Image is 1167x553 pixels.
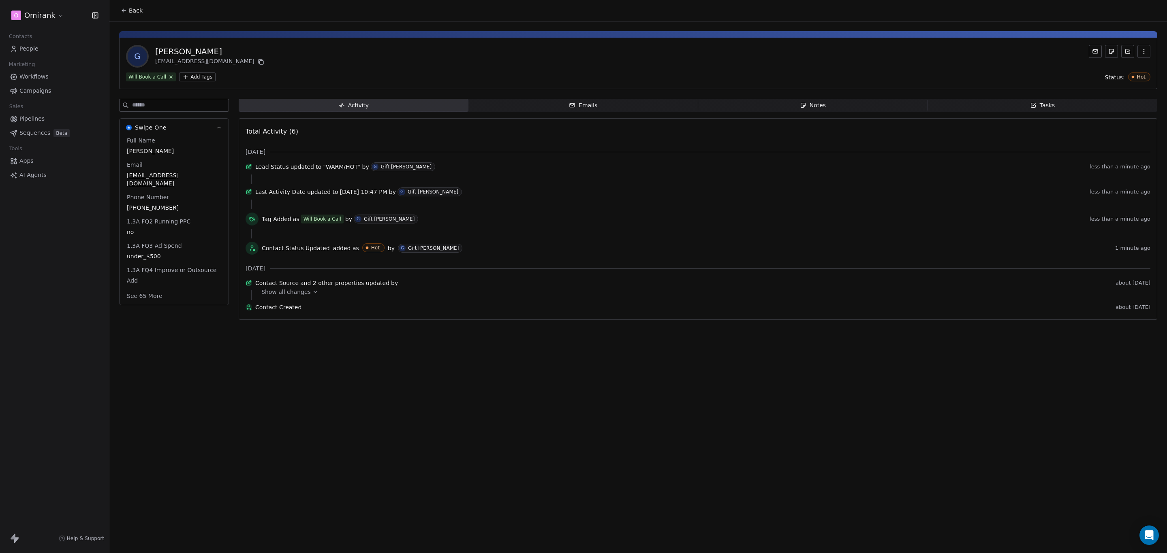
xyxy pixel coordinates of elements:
[125,136,157,145] span: Full Name
[122,289,167,303] button: See 65 More
[6,42,103,55] a: People
[261,288,1145,296] a: Show all changes
[261,288,311,296] span: Show all changes
[120,136,229,305] div: Swipe OneSwipe One
[129,6,143,15] span: Back
[6,70,103,83] a: Workflows
[127,204,221,212] span: [PHONE_NUMBER]
[408,189,458,195] div: Gift [PERSON_NAME]
[262,215,291,223] span: Tag Added
[120,119,229,136] button: Swipe OneSwipe One
[6,126,103,140] a: SequencesBeta
[14,11,18,19] span: O
[125,161,144,169] span: Email
[6,84,103,98] a: Campaigns
[5,30,36,43] span: Contacts
[1116,280,1150,286] span: about [DATE]
[19,171,47,179] span: AI Agents
[125,242,184,250] span: 1.3A FQ3 Ad Spend
[246,128,298,135] span: Total Activity (6)
[125,266,218,274] span: 1.3A FQ4 Improve or Outsource
[345,215,352,223] span: by
[1139,525,1159,545] div: Open Intercom Messenger
[400,189,404,195] div: G
[127,147,221,155] span: [PERSON_NAME]
[53,129,70,137] span: Beta
[569,101,597,110] div: Emails
[6,168,103,182] a: AI Agents
[116,3,147,18] button: Back
[1090,164,1150,170] span: less than a minute ago
[24,10,56,21] span: Omirank
[127,228,221,236] span: no
[246,264,265,272] span: [DATE]
[255,279,299,287] span: Contact Source
[127,276,221,285] span: Add
[1115,245,1150,251] span: 1 minute ago
[300,279,389,287] span: and 2 other properties updated
[401,245,404,251] div: G
[1137,74,1146,80] div: Hot
[1030,101,1055,110] div: Tasks
[1090,216,1150,222] span: less than a minute ago
[19,115,45,123] span: Pipelines
[388,244,395,252] span: by
[155,46,266,57] div: [PERSON_NAME]
[179,72,216,81] button: Add Tags
[262,244,330,252] span: Contact Status Updated
[19,72,49,81] span: Workflows
[6,143,26,155] span: Tools
[6,112,103,125] a: Pipelines
[19,45,38,53] span: People
[255,303,1112,311] span: Contact Created
[391,279,398,287] span: by
[1090,189,1150,195] span: less than a minute ago
[389,188,396,196] span: by
[6,154,103,168] a: Apps
[125,193,171,201] span: Phone Number
[293,215,299,223] span: as
[307,188,338,196] span: updated to
[371,245,380,251] div: Hot
[19,129,50,137] span: Sequences
[255,163,289,171] span: Lead Status
[19,87,51,95] span: Campaigns
[125,217,192,225] span: 1.3A FQ2 Running PPC
[1116,304,1150,311] span: about [DATE]
[381,164,432,170] div: Gift [PERSON_NAME]
[59,535,104,542] a: Help & Support
[126,125,132,130] img: Swipe One
[374,164,377,170] div: G
[340,188,387,196] span: [DATE] 10:47 PM
[67,535,104,542] span: Help & Support
[127,171,221,187] span: [EMAIL_ADDRESS][DOMAIN_NAME]
[6,100,27,113] span: Sales
[357,216,360,222] div: G
[364,216,415,222] div: Gift [PERSON_NAME]
[128,47,147,66] span: G
[1105,73,1125,81] span: Status:
[333,244,359,252] span: added as
[800,101,826,110] div: Notes
[291,163,322,171] span: updated to
[255,188,306,196] span: Last Activity Date
[362,163,369,171] span: by
[19,157,34,165] span: Apps
[323,163,360,171] span: "WARM/HOT"
[128,73,166,81] div: Will Book a Call
[10,9,66,22] button: OOmirank
[155,57,266,67] div: [EMAIL_ADDRESS][DOMAIN_NAME]
[304,215,341,223] div: Will Book a Call
[5,58,38,70] span: Marketing
[408,245,459,251] div: Gift [PERSON_NAME]
[127,252,221,260] span: under_$500
[135,123,167,132] span: Swipe One
[246,148,265,156] span: [DATE]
